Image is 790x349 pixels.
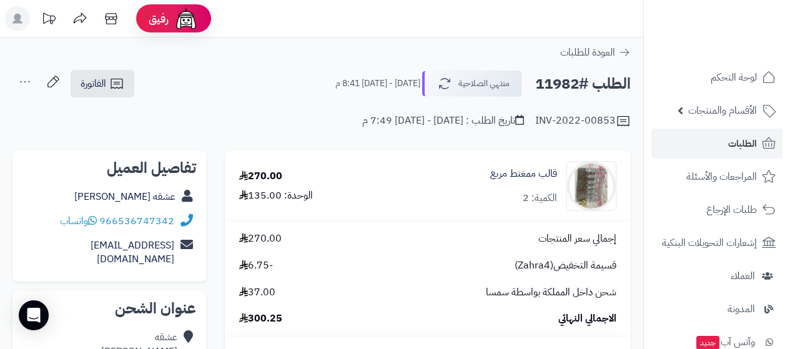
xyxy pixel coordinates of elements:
span: الاجمالي النهائي [558,312,616,326]
div: 270.00 [239,169,282,184]
a: واتساب [60,214,97,229]
button: منتهي الصلاحية [422,71,522,97]
a: لوحة التحكم [651,62,783,92]
div: الوحدة: 135.00 [239,189,313,203]
a: 966536747342 [99,214,174,229]
span: شحن داخل المملكة بواسطة سمسا [486,285,616,300]
span: طلبات الإرجاع [706,201,757,219]
a: المدونة [651,294,783,324]
span: إجمالي سعر المنتجات [538,232,616,246]
span: العملاء [731,267,755,285]
a: إشعارات التحويلات البنكية [651,228,783,258]
a: عشقه [PERSON_NAME] [74,189,175,204]
div: تاريخ الطلب : [DATE] - [DATE] 7:49 م [362,114,524,128]
a: طلبات الإرجاع [651,195,783,225]
div: Open Intercom Messenger [19,300,49,330]
span: المراجعات والأسئلة [686,168,757,185]
span: 37.00 [239,285,275,300]
span: العودة للطلبات [560,45,615,60]
span: الفاتورة [81,76,106,91]
small: [DATE] - [DATE] 8:41 م [335,77,420,90]
h2: الطلب #11982 [535,71,631,97]
div: INV-2022-00853 [535,114,631,129]
a: المراجعات والأسئلة [651,162,783,192]
span: قسيمة التخفيض(Zahra4) [515,258,616,273]
img: ai-face.png [174,6,199,31]
span: المدونة [728,300,755,318]
div: الكمية: 2 [523,191,557,205]
span: 300.25 [239,312,282,326]
a: العملاء [651,261,783,291]
h2: تفاصيل العميل [22,160,196,175]
a: الطلبات [651,129,783,159]
span: -6.75 [239,258,273,273]
span: الأقسام والمنتجات [688,102,757,119]
span: 270.00 [239,232,282,246]
a: [EMAIL_ADDRESS][DOMAIN_NAME] [91,238,174,267]
span: إشعارات التحويلات البنكية [662,234,757,252]
a: الفاتورة [71,70,134,97]
a: تحديثات المنصة [33,6,64,34]
h2: عنوان الشحن [22,301,196,316]
img: s1-90x90.jpg [567,161,616,211]
a: العودة للطلبات [560,45,631,60]
a: قالب ممغنط مربع [490,167,557,181]
span: رفيق [149,11,169,26]
span: لوحة التحكم [711,69,757,86]
span: الطلبات [728,135,757,152]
